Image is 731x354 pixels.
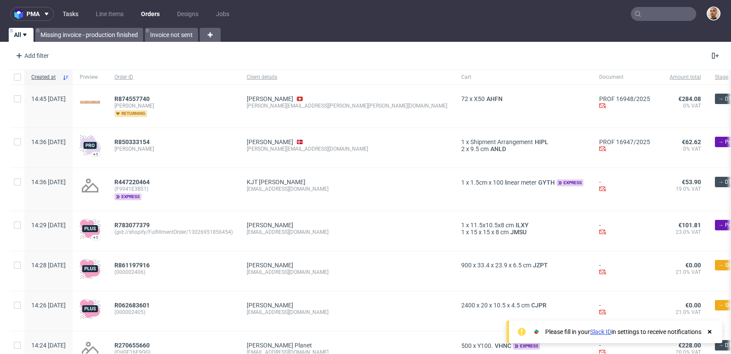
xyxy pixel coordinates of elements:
[461,74,585,81] span: Cart
[114,222,151,229] a: R783077379
[35,28,143,42] a: Missing invoice - production finished
[461,145,465,152] span: 2
[114,342,151,349] a: R270655660
[114,95,150,102] span: R874557740
[682,138,701,145] span: €62.62
[530,302,548,309] a: CJPR
[493,342,513,349] a: VHNC
[470,229,509,236] span: 15 x 15 x 8 cm
[461,302,475,309] span: 2400
[664,145,701,152] span: 0% VAT
[247,95,293,102] a: [PERSON_NAME]
[664,74,701,81] span: Amount total
[247,269,447,276] div: [EMAIL_ADDRESS][DOMAIN_NAME]
[461,222,585,229] div: x
[114,302,150,309] span: R062683601
[461,229,465,236] span: 1
[12,49,50,63] div: Add filter
[247,342,312,349] a: [PERSON_NAME] Planet
[474,95,485,102] span: X50
[57,7,84,21] a: Tasks
[461,138,585,145] div: x
[590,328,611,335] a: Slack ID
[247,309,447,316] div: [EMAIL_ADDRESS][DOMAIN_NAME]
[114,179,151,185] a: R447220464
[514,222,530,229] a: ILXY
[513,343,540,350] span: express
[91,7,129,21] a: Line Items
[599,74,650,81] span: Document
[114,269,233,276] span: (000002406)
[80,258,101,279] img: plus-icon.676465ae8f3a83198b3f.png
[114,262,151,269] a: R861197916
[172,7,204,21] a: Designs
[461,342,585,350] div: x
[114,138,151,145] a: R850333154
[9,28,34,42] a: All
[461,262,585,269] div: x
[247,302,293,309] a: [PERSON_NAME]
[93,235,98,240] div: +1
[461,145,585,152] div: x
[509,229,528,236] a: JMSU
[664,229,701,236] span: 23.0% VAT
[470,179,537,186] span: 1.5cm x 100 linear meter
[461,138,465,145] span: 1
[80,74,101,81] span: Preview
[93,152,98,157] div: +1
[599,302,650,317] div: -
[114,302,151,309] a: R062683601
[247,185,447,192] div: [EMAIL_ADDRESS][DOMAIN_NAME]
[664,185,701,192] span: 19.0% VAT
[461,95,585,102] div: x
[461,179,585,186] div: x
[664,309,701,316] span: 21.0% VAT
[31,95,66,102] span: 14:45 [DATE]
[114,95,151,102] a: R874557740
[461,262,472,269] span: 900
[461,222,465,229] span: 1
[708,7,720,20] img: Bartłomiej Leśniczuk
[211,7,235,21] a: Jobs
[31,138,66,145] span: 14:36 [DATE]
[599,262,650,277] div: -
[599,179,650,194] div: -
[114,74,233,81] span: Order ID
[247,74,447,81] span: Client details
[461,229,585,236] div: x
[247,229,447,236] div: [EMAIL_ADDRESS][DOMAIN_NAME]
[80,175,101,196] img: no_design.png
[247,222,293,229] a: [PERSON_NAME]
[10,7,54,21] button: pma
[114,138,150,145] span: R850333154
[682,179,701,185] span: €53.90
[461,302,585,309] div: x
[114,262,150,269] span: R861197916
[247,138,293,145] a: [PERSON_NAME]
[481,302,530,309] span: 20 x 10.5 x 4.5 cm
[80,101,101,104] img: version_two_editor_design
[678,342,701,349] span: €228.00
[247,262,293,269] a: [PERSON_NAME]
[532,327,541,336] img: Slack
[599,95,650,102] a: PROF 16948/2025
[485,95,504,102] span: AHFN
[461,342,472,349] span: 500
[678,95,701,102] span: €284.08
[678,222,701,229] span: €101.81
[14,9,27,19] img: logo
[114,102,233,109] span: [PERSON_NAME]
[114,342,150,349] span: R270655660
[114,222,150,229] span: R783077379
[247,179,305,185] a: KJT [PERSON_NAME]
[31,302,66,309] span: 14:26 [DATE]
[27,11,40,17] span: pma
[537,179,557,186] span: GYTH
[114,110,147,117] span: returning
[477,342,493,349] span: Y100.
[136,7,165,21] a: Orders
[114,185,233,192] span: (F9941E3B51)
